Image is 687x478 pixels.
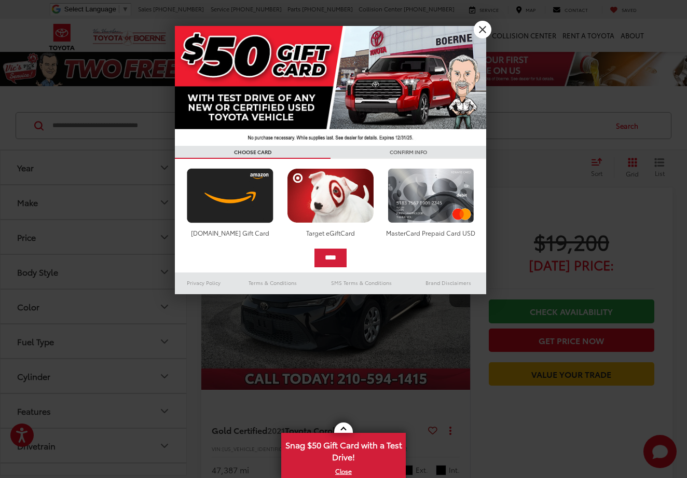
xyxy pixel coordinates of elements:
img: mastercard.png [385,168,477,223]
div: Target eGiftCard [284,228,376,237]
div: [DOMAIN_NAME] Gift Card [184,228,276,237]
a: Brand Disclaimers [410,277,486,289]
a: SMS Terms & Conditions [312,277,410,289]
div: MasterCard Prepaid Card USD [385,228,477,237]
img: amazoncard.png [184,168,276,223]
img: 42635_top_851395.jpg [175,26,486,146]
h3: CHOOSE CARD [175,146,331,159]
h3: CONFIRM INFO [331,146,486,159]
span: Snag $50 Gift Card with a Test Drive! [282,434,405,466]
img: targetcard.png [284,168,376,223]
a: Privacy Policy [175,277,233,289]
a: Terms & Conditions [233,277,312,289]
